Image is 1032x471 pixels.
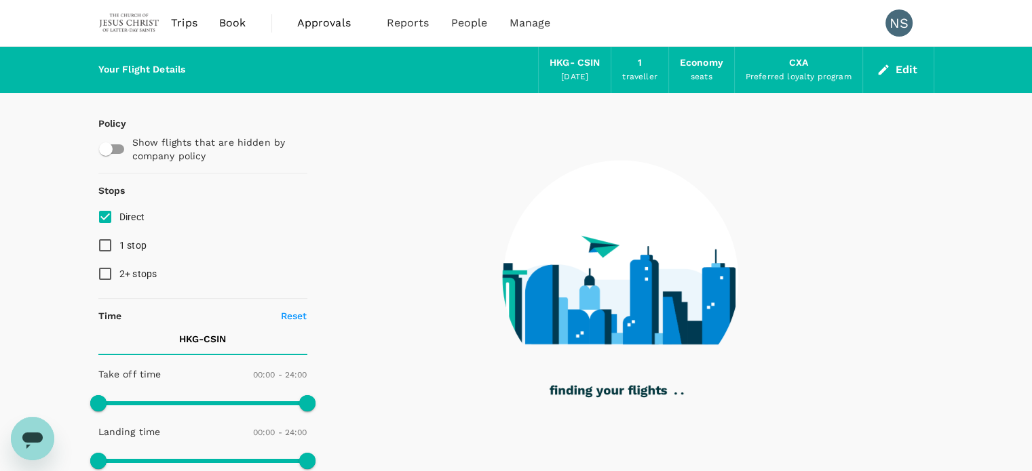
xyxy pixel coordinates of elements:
span: 2+ stops [119,268,157,279]
div: Preferred loyalty program [746,70,852,84]
span: Direct [119,211,145,222]
button: Edit [874,59,923,81]
iframe: Button to launch messaging window [11,417,54,460]
span: People [451,15,488,31]
strong: Stops [98,185,126,196]
span: Trips [171,15,197,31]
g: . [681,392,683,394]
img: The Malaysian Church of Jesus Christ of Latter-day Saints [98,8,161,38]
span: 00:00 - 24:00 [253,370,307,380]
div: seats [691,70,712,84]
p: Reset [281,309,307,323]
span: Manage [509,15,550,31]
div: traveller [622,70,657,84]
div: HKG - CSIN [550,56,600,70]
p: Take off time [98,367,161,381]
div: Your Flight Details [98,62,186,77]
div: Economy [680,56,723,70]
span: Book [219,15,246,31]
span: 00:00 - 24:00 [253,428,307,437]
g: . [674,392,677,394]
div: 1 [638,56,642,70]
p: Show flights that are hidden by company policy [132,136,298,163]
div: NS [885,9,913,37]
div: CXA [788,56,807,70]
div: [DATE] [561,70,588,84]
span: Reports [387,15,429,31]
p: HKG - CSIN [179,332,226,346]
p: Time [98,309,122,323]
g: finding your flights [550,386,667,398]
p: Landing time [98,425,161,438]
span: Approvals [297,15,365,31]
span: 1 stop [119,240,147,251]
p: Policy [98,117,111,130]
